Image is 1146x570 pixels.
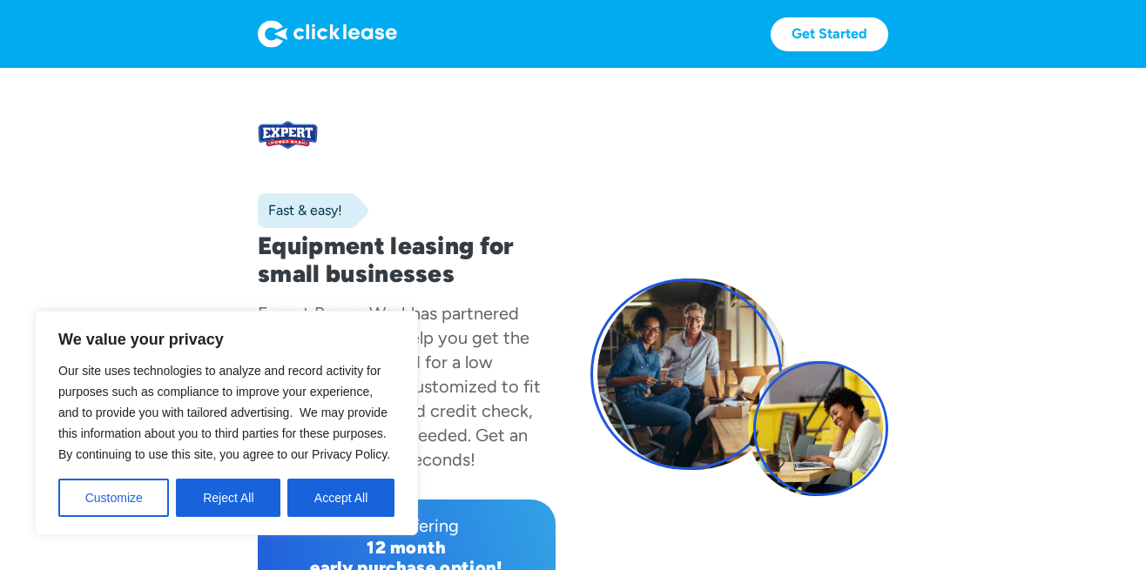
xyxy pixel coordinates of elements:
div: Fast & easy! [258,202,342,219]
div: We value your privacy [35,311,418,535]
button: Accept All [287,479,394,517]
a: Get Started [771,17,888,51]
span: Our site uses technologies to analyze and record activity for purposes such as compliance to impr... [58,364,390,461]
div: 12 month [272,538,542,558]
img: A woman sitting at her computer outside. [748,361,883,496]
button: Reject All [176,479,280,517]
img: Logo [258,20,397,48]
button: Customize [58,479,169,517]
p: We value your privacy [58,329,394,350]
h1: Equipment leasing for small businesses [258,231,556,287]
div: Expert Power Wash [258,303,411,324]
